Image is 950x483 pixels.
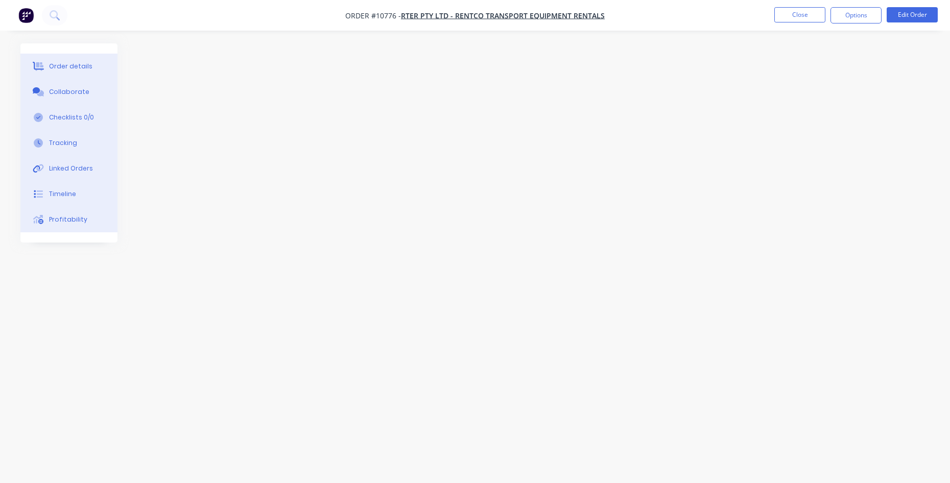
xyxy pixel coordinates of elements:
[49,87,89,96] div: Collaborate
[20,207,117,232] button: Profitability
[774,7,825,22] button: Close
[49,189,76,199] div: Timeline
[20,181,117,207] button: Timeline
[20,156,117,181] button: Linked Orders
[18,8,34,23] img: Factory
[830,7,882,23] button: Options
[345,11,401,20] span: Order #10776 -
[49,138,77,148] div: Tracking
[887,7,938,22] button: Edit Order
[49,215,87,224] div: Profitability
[20,54,117,79] button: Order details
[401,11,605,20] a: RTER Pty Ltd - Rentco Transport Equipment Rentals
[20,130,117,156] button: Tracking
[20,79,117,105] button: Collaborate
[20,105,117,130] button: Checklists 0/0
[49,113,94,122] div: Checklists 0/0
[49,62,92,71] div: Order details
[49,164,93,173] div: Linked Orders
